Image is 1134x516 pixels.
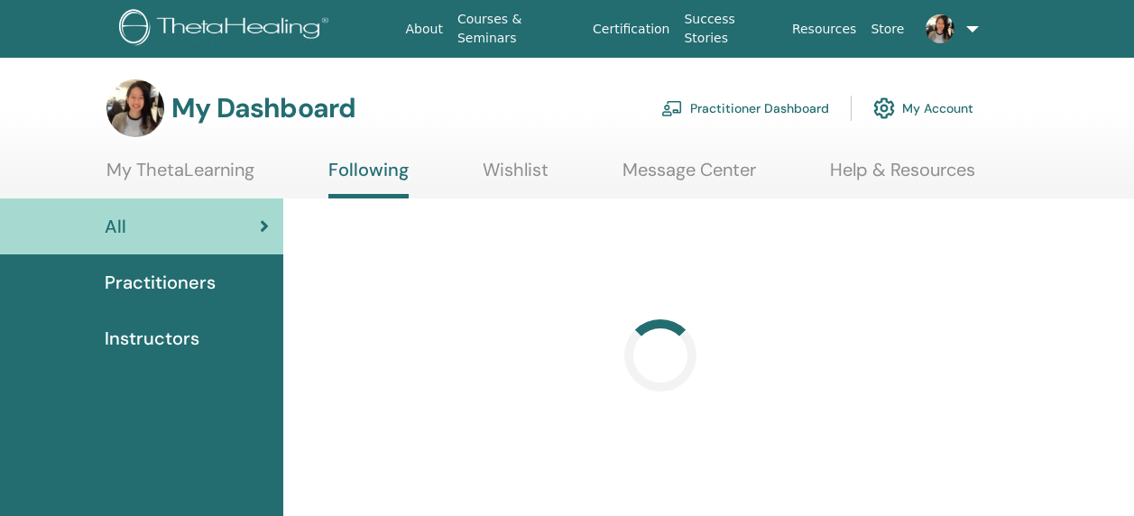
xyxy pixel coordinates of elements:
img: default.jpg [926,14,954,43]
img: logo.png [119,9,335,50]
img: chalkboard-teacher.svg [661,100,683,116]
a: Following [328,159,409,198]
a: My ThetaLearning [106,159,254,194]
a: Wishlist [483,159,549,194]
a: Practitioner Dashboard [661,88,829,128]
a: Certification [585,13,677,46]
a: Help & Resources [830,159,975,194]
img: cog.svg [873,93,895,124]
a: Courses & Seminars [450,3,585,55]
img: default.jpg [106,79,164,137]
a: Success Stories [677,3,784,55]
span: Practitioners [105,269,216,296]
a: Message Center [622,159,756,194]
a: My Account [873,88,973,128]
a: Resources [785,13,864,46]
a: Store [863,13,911,46]
h3: My Dashboard [171,92,355,124]
span: All [105,213,126,240]
span: Instructors [105,325,199,352]
a: About [398,13,449,46]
